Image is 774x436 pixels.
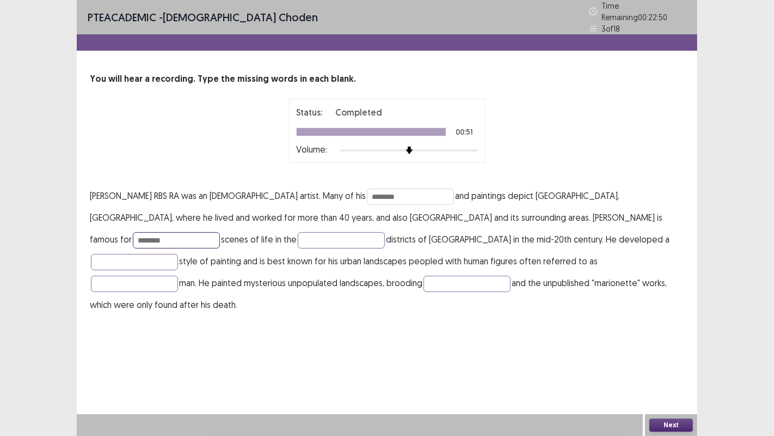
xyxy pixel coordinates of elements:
[90,185,684,316] p: [PERSON_NAME] RBS RA was an [DEMOGRAPHIC_DATA] artist. Many of his and paintings depict [GEOGRAPH...
[456,128,473,136] p: 00:51
[649,419,693,432] button: Next
[335,106,382,119] p: Completed
[296,143,327,156] p: Volume:
[406,147,413,154] img: arrow-thumb
[88,10,156,24] span: PTE academic
[90,72,684,86] p: You will hear a recording. Type the missing words in each blank.
[296,106,322,119] p: Status:
[601,23,620,34] p: 3 of 18
[88,9,318,26] p: - [DEMOGRAPHIC_DATA] Choden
